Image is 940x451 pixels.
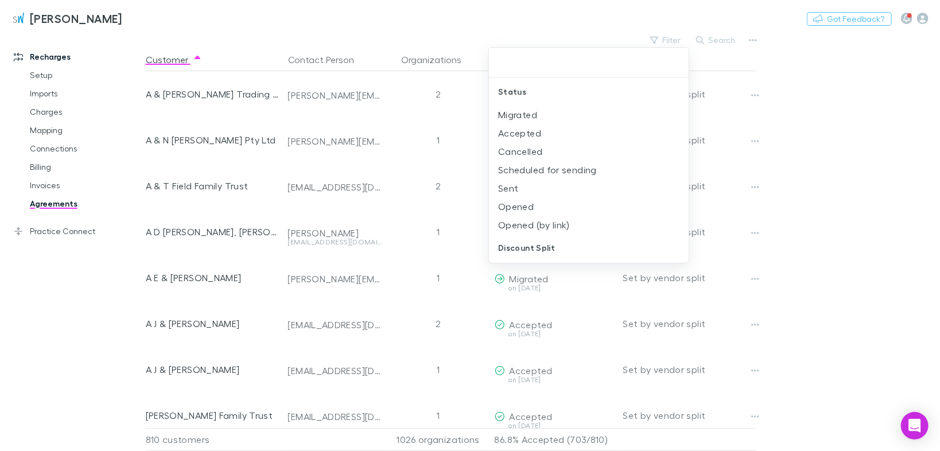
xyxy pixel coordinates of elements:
div: Discount Split [489,234,689,262]
li: Migrated [489,106,689,124]
div: Open Intercom Messenger [901,412,929,440]
li: Opened [489,197,689,216]
li: Accepted [489,124,689,142]
li: Cancelled [489,142,689,161]
li: Sent [489,179,689,197]
li: Scheduled for sending [489,161,689,179]
div: Status [489,78,689,106]
li: Opened (by link) [489,216,689,234]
